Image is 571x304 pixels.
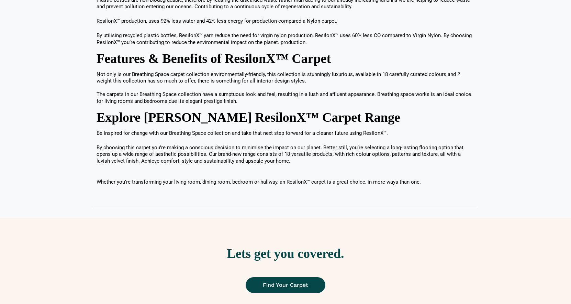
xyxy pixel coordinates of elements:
[97,130,474,137] p: Be inspired for change with our Breathing Space collection and take that next step forward for a ...
[97,71,474,105] p: Not only is our Breathing Space carpet collection environmentally-friendly, this collection is st...
[263,282,308,288] span: Find Your Carpet
[97,54,474,64] h2: Features & Benefits of ResilonX™ Carpet
[97,144,474,165] p: By choosing this carpet you’re making a conscious decision to minimise the impact on our planet. ...
[97,18,474,25] p: production, uses 92% less water and 42% less energy for production compared a Nylon carpet.
[97,112,474,122] h2: Explore [PERSON_NAME] ResilonX™ Carpet Range
[3,247,568,260] h2: Lets get you covered.
[97,18,120,24] span: ResilonX™
[246,277,325,293] a: Find Your Carpet
[97,32,474,46] p: By utilising recycled plastic bottles, ResilonX™ yarn reduce the need for virgin nylon production...
[97,172,474,186] p: Whether you’re transforming your living room, dining room, bedroom or hallway, an ResilonX™ carpe...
